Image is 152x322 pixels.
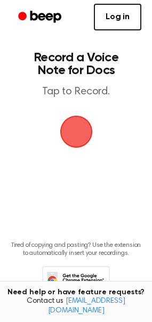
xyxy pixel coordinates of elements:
[9,241,143,257] p: Tired of copying and pasting? Use the extension to automatically insert your recordings.
[6,297,146,316] span: Contact us
[11,7,71,28] a: Beep
[19,85,133,99] p: Tap to Record.
[19,51,133,77] h1: Record a Voice Note for Docs
[94,4,141,30] a: Log in
[60,116,92,148] img: Beep Logo
[48,297,125,315] a: [EMAIL_ADDRESS][DOMAIN_NAME]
